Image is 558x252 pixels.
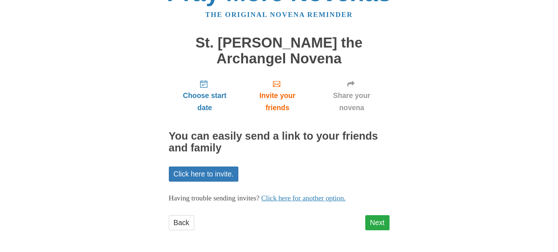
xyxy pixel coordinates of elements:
[169,130,390,154] h2: You can easily send a link to your friends and family
[314,74,390,118] a: Share your novena
[321,90,382,114] span: Share your novena
[241,74,314,118] a: Invite your friends
[169,194,260,202] span: Having trouble sending invites?
[169,74,241,118] a: Choose start date
[169,35,390,66] h1: St. [PERSON_NAME] the Archangel Novena
[169,215,194,230] a: Back
[261,194,346,202] a: Click here for another option.
[169,167,239,182] a: Click here to invite.
[365,215,390,230] a: Next
[248,90,306,114] span: Invite your friends
[205,11,353,18] a: The original novena reminder
[176,90,234,114] span: Choose start date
